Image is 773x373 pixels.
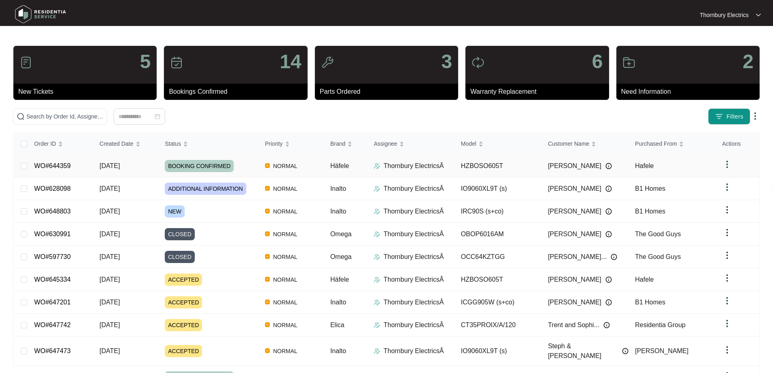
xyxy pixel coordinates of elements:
span: [DATE] [99,299,120,306]
span: [PERSON_NAME]... [548,252,607,262]
span: Residentia Group [635,321,686,328]
span: NORMAL [270,275,301,285]
p: 14 [280,52,301,71]
p: Thornbury ElectricsÂ [383,161,444,171]
span: Steph & [PERSON_NAME] [548,341,618,361]
p: New Tickets [18,87,157,97]
img: Vercel Logo [265,348,270,353]
span: BOOKING CONFIRMED [165,160,234,172]
td: ICGG905W (s+co) [454,291,542,314]
img: Assigner Icon [374,185,380,192]
img: filter icon [715,112,723,121]
td: HZBOSO605T [454,155,542,177]
p: Thornbury ElectricsÂ [383,275,444,285]
th: Purchased From [629,133,716,155]
p: 2 [743,52,754,71]
img: Assigner Icon [374,276,380,283]
img: Assigner Icon [374,322,380,328]
img: icon [19,56,32,69]
p: Thornbury ElectricsÂ [383,207,444,216]
p: Thornbury ElectricsÂ [383,229,444,239]
td: IRC90S (s+co) [454,200,542,223]
img: Vercel Logo [265,186,270,191]
span: ACCEPTED [165,319,202,331]
th: Order ID [28,133,93,155]
img: dropdown arrow [722,205,732,215]
span: Filters [726,112,743,121]
span: ACCEPTED [165,296,202,308]
img: Vercel Logo [265,277,270,282]
span: [DATE] [99,208,120,215]
span: [DATE] [99,231,120,237]
span: NORMAL [270,184,301,194]
img: icon [170,56,183,69]
img: residentia service logo [12,2,69,26]
span: Hafele [635,276,654,283]
th: Customer Name [541,133,629,155]
span: NORMAL [270,229,301,239]
td: IO9060XL9T (s) [454,177,542,200]
img: Assigner Icon [374,254,380,260]
img: Assigner Icon [374,299,380,306]
span: CLOSED [165,251,195,263]
th: Actions [716,133,759,155]
th: Priority [258,133,324,155]
a: WO#645334 [34,276,71,283]
th: Status [158,133,258,155]
span: NORMAL [270,346,301,356]
span: [DATE] [99,276,120,283]
img: icon [321,56,334,69]
img: Assigner Icon [374,208,380,215]
span: [DATE] [99,321,120,328]
span: [DATE] [99,347,120,354]
img: dropdown arrow [756,13,761,17]
span: Inalto [330,347,346,354]
p: 3 [441,52,452,71]
span: Omega [330,253,351,260]
span: B1 Homes [635,208,665,215]
p: Thornbury ElectricsÂ [383,252,444,262]
span: B1 Homes [635,185,665,192]
img: Vercel Logo [265,163,270,168]
td: IO9060XL9T (s) [454,336,542,366]
p: Bookings Confirmed [169,87,307,97]
span: Häfele [330,276,349,283]
img: dropdown arrow [750,111,760,121]
span: Elica [330,321,345,328]
span: Model [461,139,476,148]
span: NORMAL [270,252,301,262]
p: Thornbury Electrics [700,11,749,19]
p: Need Information [621,87,760,97]
span: Inalto [330,185,346,192]
span: [DATE] [99,162,120,169]
a: WO#644359 [34,162,71,169]
span: [PERSON_NAME] [548,184,601,194]
span: ACCEPTED [165,274,202,286]
button: filter iconFilters [708,108,750,125]
p: Warranty Replacement [470,87,609,97]
p: Thornbury ElectricsÂ [383,320,444,330]
img: Info icon [605,231,612,237]
span: NEW [165,205,185,218]
span: Customer Name [548,139,589,148]
a: WO#647201 [34,299,71,306]
a: WO#630991 [34,231,71,237]
img: Info icon [605,163,612,169]
img: icon [622,56,635,69]
img: Vercel Logo [265,231,270,236]
a: WO#647473 [34,347,71,354]
span: NORMAL [270,320,301,330]
img: dropdown arrow [722,319,732,328]
a: WO#648803 [34,208,71,215]
p: 6 [592,52,603,71]
span: The Good Guys [635,253,681,260]
img: dropdown arrow [722,345,732,355]
span: Brand [330,139,345,148]
img: Vercel Logo [265,300,270,304]
span: B1 Homes [635,299,665,306]
input: Search by Order Id, Assignee Name, Customer Name, Brand and Model [26,112,103,121]
span: Purchased From [635,139,677,148]
img: dropdown arrow [722,182,732,192]
img: Info icon [605,185,612,192]
td: OCC64KZTGG [454,246,542,268]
